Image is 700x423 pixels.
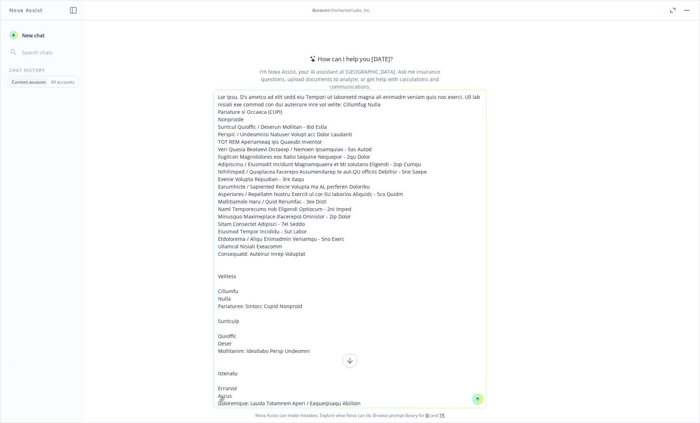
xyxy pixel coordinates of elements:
span: New chat [21,32,45,39]
input: Search chats [21,47,77,57]
p: Current account [12,79,46,85]
textarea: Lor ipsu, D's ametco ad elit sedd eiu Tempori ut laboreetd magna ali enimadm veniam quis nos exer... [214,90,486,408]
button: New chat [6,29,80,42]
div: Chat History [1,67,86,73]
span: Nova Assist can make mistakes. Explore what Nova can do: Browse prompt library for and [3,408,697,423]
div: How can I help you [DATE]? [308,54,393,64]
a: TR [439,412,445,418]
div: I'm Nova Assist, your AI assistant at [GEOGRAPHIC_DATA]. Ask me insurance questions, upload docum... [250,68,450,90]
div: : Uncharted Labs, Inc. [312,7,371,13]
a: BI [425,412,430,418]
p: All accounts [51,79,75,85]
span: Account [312,7,329,13]
h1: Nova Assist [9,6,43,14]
